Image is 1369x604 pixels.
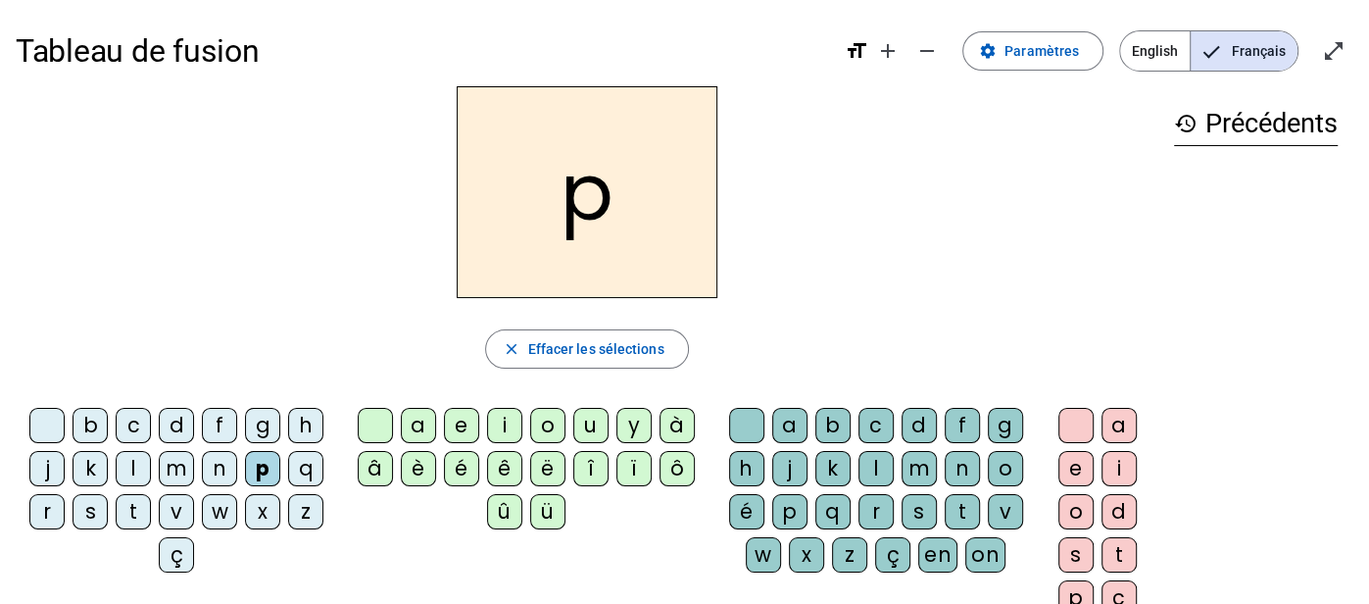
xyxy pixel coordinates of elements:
div: c [858,408,894,443]
div: b [815,408,851,443]
mat-icon: add [876,39,900,63]
mat-icon: remove [915,39,939,63]
mat-icon: settings [979,42,997,60]
div: z [288,494,323,529]
div: t [116,494,151,529]
div: m [902,451,937,486]
span: Effacer les sélections [527,337,663,361]
div: e [1058,451,1094,486]
div: f [202,408,237,443]
h2: p [457,86,717,298]
div: z [832,537,867,573]
div: d [159,408,194,443]
div: r [858,494,894,529]
div: x [245,494,280,529]
div: k [815,451,851,486]
span: English [1120,31,1190,71]
div: ç [875,537,910,573]
mat-icon: close [502,340,519,358]
button: Effacer les sélections [485,329,688,369]
button: Entrer en plein écran [1314,31,1353,71]
button: Augmenter la taille de la police [868,31,907,71]
div: î [573,451,609,486]
div: h [288,408,323,443]
div: o [530,408,565,443]
div: q [815,494,851,529]
div: m [159,451,194,486]
div: ï [616,451,652,486]
div: g [245,408,280,443]
div: p [245,451,280,486]
div: en [918,537,957,573]
div: t [945,494,980,529]
div: x [789,537,824,573]
div: p [772,494,807,529]
mat-icon: format_size [845,39,868,63]
div: a [1101,408,1137,443]
div: s [1058,537,1094,573]
div: d [1101,494,1137,529]
mat-icon: history [1174,112,1198,135]
h3: Précédents [1174,102,1338,146]
div: b [73,408,108,443]
div: t [1101,537,1137,573]
div: ü [530,494,565,529]
div: f [945,408,980,443]
div: è [401,451,436,486]
div: r [29,494,65,529]
div: k [73,451,108,486]
div: à [660,408,695,443]
mat-icon: open_in_full [1322,39,1345,63]
h1: Tableau de fusion [16,20,829,82]
div: o [988,451,1023,486]
div: on [965,537,1005,573]
div: ê [487,451,522,486]
div: w [202,494,237,529]
div: y [616,408,652,443]
span: Paramètres [1004,39,1079,63]
div: d [902,408,937,443]
div: n [945,451,980,486]
div: q [288,451,323,486]
div: n [202,451,237,486]
div: ç [159,537,194,573]
div: e [444,408,479,443]
mat-button-toggle-group: Language selection [1119,30,1298,72]
div: v [159,494,194,529]
div: a [401,408,436,443]
div: v [988,494,1023,529]
div: g [988,408,1023,443]
span: Français [1191,31,1297,71]
div: h [729,451,764,486]
div: c [116,408,151,443]
div: i [487,408,522,443]
div: l [116,451,151,486]
div: w [746,537,781,573]
div: o [1058,494,1094,529]
div: u [573,408,609,443]
div: ô [660,451,695,486]
div: l [858,451,894,486]
div: s [902,494,937,529]
div: û [487,494,522,529]
div: s [73,494,108,529]
div: é [729,494,764,529]
div: â [358,451,393,486]
button: Diminuer la taille de la police [907,31,947,71]
div: ë [530,451,565,486]
div: j [772,451,807,486]
div: i [1101,451,1137,486]
button: Paramètres [962,31,1103,71]
div: é [444,451,479,486]
div: j [29,451,65,486]
div: a [772,408,807,443]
